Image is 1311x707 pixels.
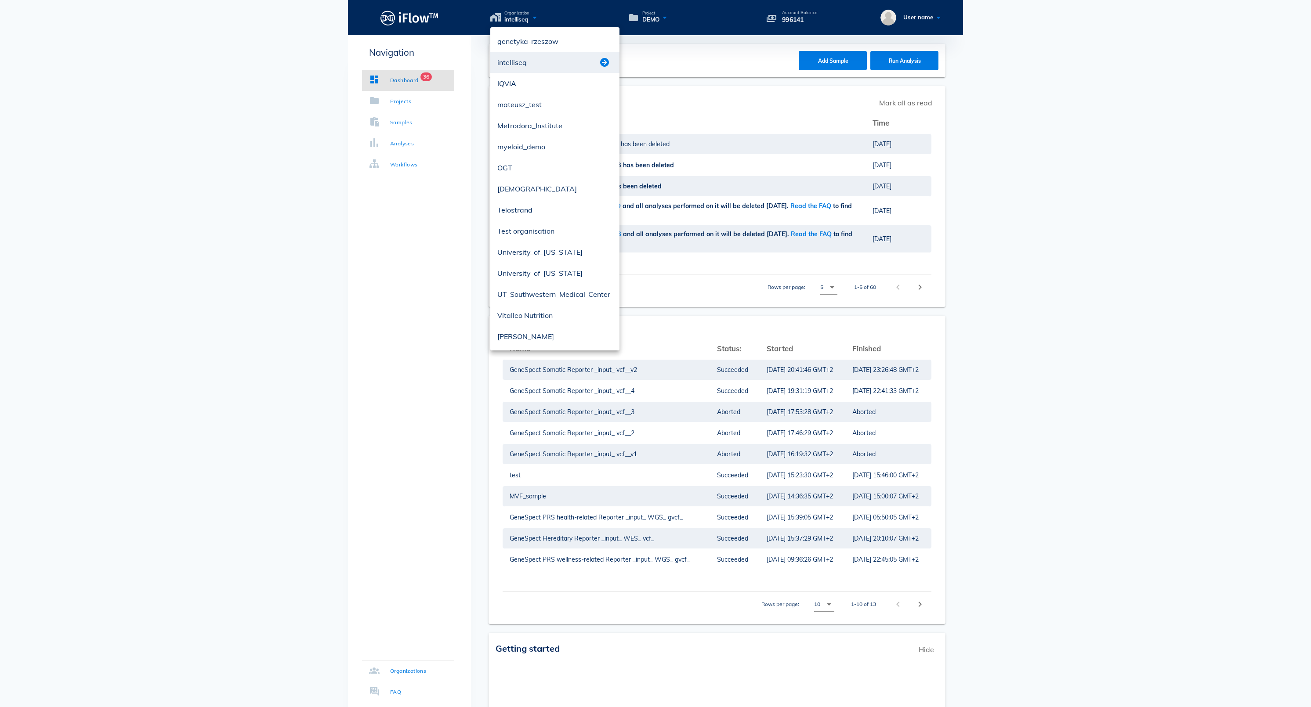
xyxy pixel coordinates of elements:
[496,643,560,654] span: Getting started
[912,596,928,612] button: Next page
[710,486,759,507] td: Succeeded
[497,161,612,175] div: OGT
[790,202,831,210] a: Read the FAQ
[390,160,418,169] div: Workflows
[503,359,710,380] td: GeneSpect Somatic Reporter _input_ vcf__v2
[710,549,759,570] td: Succeeded
[761,592,834,617] div: Rows per page:
[760,401,846,422] td: [DATE] 17:53:28 GMT+2
[623,161,676,169] span: has been deleted
[866,112,931,133] th: Time: Not sorted. Activate to sort ascending.
[845,465,931,486] td: [DATE] 15:46:00 GMT+2
[390,667,426,675] div: Organizations
[503,486,710,507] td: MVF_sample
[717,344,741,353] span: Status:
[497,119,612,133] div: Metrodora_Institute
[710,528,759,549] td: Succeeded
[710,465,759,486] td: Succeeded
[710,444,759,465] td: Aborted
[760,465,846,486] td: [DATE] 15:23:30 GMT+2
[504,15,529,24] span: intelliseq
[880,10,896,25] img: User name
[814,597,834,611] div: 10Rows per page:
[497,224,612,238] div: Test organisation
[503,507,710,528] td: GeneSpect PRS health-related Reporter _input_ WGS_ gvcf_
[390,76,419,85] div: Dashboard
[390,139,414,148] div: Analyses
[503,465,710,486] td: test
[760,338,846,359] th: Started: Not sorted. Activate to sort ascending.
[820,280,837,294] div: 5Rows per page:
[873,140,891,148] span: [DATE]
[782,11,817,15] p: Account Balance
[845,444,931,465] td: Aborted
[912,279,928,295] button: Next page
[760,549,846,570] td: [DATE] 09:36:26 GMT+2
[845,549,931,570] td: [DATE] 22:45:05 GMT+2
[808,58,858,64] span: Add Sample
[814,600,820,608] div: 10
[503,380,710,401] td: GeneSpect Somatic Reporter _input_ vcf__4
[623,202,790,210] span: and all analyses performed on it will be deleted [DATE].
[845,380,931,401] td: [DATE] 22:41:33 GMT+2
[879,58,930,64] span: Run Analysis
[497,182,612,196] div: [DEMOGRAPHIC_DATA]
[824,599,834,610] i: arrow_drop_down
[873,235,891,243] span: [DATE]
[390,118,413,127] div: Samples
[873,182,891,190] span: [DATE]
[760,444,846,465] td: [DATE] 16:19:32 GMT+2
[710,338,759,359] th: Status:: Not sorted. Activate to sort ascending.
[767,344,793,353] span: Started
[497,140,612,154] div: myeloid_demo
[845,528,931,549] td: [DATE] 20:10:07 GMT+2
[497,308,612,322] div: Vitalleo Nutrition
[503,444,710,465] td: GeneSpect Somatic Reporter _input_ vcf__v1
[710,507,759,528] td: Succeeded
[497,329,612,343] div: [PERSON_NAME]
[497,203,612,217] div: Telostrand
[710,380,759,401] td: Succeeded
[845,338,931,359] th: Finished: Not sorted. Activate to sort ascending.
[504,11,529,15] span: Organization
[760,359,846,380] td: [DATE] 20:41:46 GMT+2
[903,14,933,21] span: User name
[760,528,846,549] td: [DATE] 15:37:29 GMT+2
[760,486,846,507] td: [DATE] 14:36:35 GMT+2
[845,401,931,422] td: Aborted
[710,359,759,380] td: Succeeded
[875,93,937,112] span: Mark all as read
[845,422,931,444] td: Aborted
[348,8,471,28] a: Logo
[710,401,759,422] td: Aborted
[915,599,925,610] i: chevron_right
[915,282,925,292] i: chevron_right
[497,55,599,69] div: intelliseq
[854,283,876,291] div: 1-5 of 60
[870,51,938,70] button: Run Analysis
[390,97,411,106] div: Projects
[782,15,817,25] p: 996141
[420,72,432,81] span: Badge
[621,140,671,148] span: has been deleted
[497,76,612,90] div: IQVIA
[390,688,401,696] div: FAQ
[845,359,931,380] td: [DATE] 23:26:48 GMT+2
[820,283,823,291] div: 5
[503,401,710,422] td: GeneSpect Somatic Reporter _input_ vcf__3
[873,161,891,169] span: [DATE]
[845,486,931,507] td: [DATE] 15:00:07 GMT+2
[503,422,710,444] td: GeneSpect Somatic Reporter _input_ vcf__2
[497,266,612,280] div: University_of_[US_STATE]
[760,507,846,528] td: [DATE] 15:39:05 GMT+2
[623,230,791,238] span: and all analyses performed on it will be deleted [DATE].
[497,287,612,301] div: UT_Southwestern_Medical_Center
[503,528,710,549] td: GeneSpect Hereditary Reporter _input_ WES_ vcf_
[362,46,454,59] p: Navigation
[503,549,710,570] td: GeneSpect PRS wellness-related Reporter _input_ WGS_ gvcf_
[791,230,832,238] a: Read the FAQ
[873,118,889,127] span: Time
[760,380,846,401] td: [DATE] 19:31:19 GMT+2
[760,422,846,444] td: [DATE] 17:46:29 GMT+2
